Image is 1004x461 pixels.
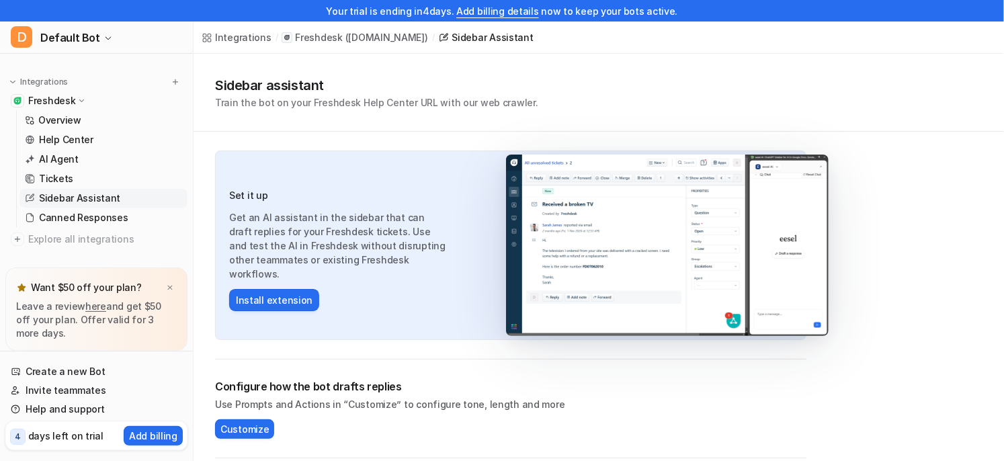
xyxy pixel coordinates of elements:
p: Canned Responses [39,211,128,224]
span: D [11,26,32,48]
p: Add billing [129,429,177,443]
img: expand menu [8,77,17,87]
button: Integrations [5,75,72,89]
a: Freshdesk([DOMAIN_NAME]) [282,31,427,44]
a: Help and support [5,400,187,419]
img: menu_add.svg [171,77,180,87]
p: days left on trial [28,429,103,443]
a: Canned Responses [19,208,187,227]
p: Use Prompts and Actions in “Customize” to configure tone, length and more [215,397,806,411]
a: Overview [19,111,187,130]
a: Sidebar Assistant [19,189,187,208]
span: Explore all integrations [28,228,182,250]
a: Help Center [19,130,187,149]
p: Train the bot on your Freshdesk Help Center URL with our web crawler. [215,95,538,110]
a: Add billing details [456,5,539,17]
p: AI Agent [39,153,79,166]
span: Customize [220,422,269,436]
button: Add billing [124,426,183,446]
p: Freshdesk [295,31,342,44]
p: Leave a review and get $50 off your plan. Offer valid for 3 more days. [16,300,177,340]
p: Help Center [39,133,93,146]
div: Sidebar Assistant [452,30,534,44]
img: explore all integrations [11,233,24,246]
a: here [85,300,106,312]
a: Tickets [19,169,187,188]
span: Default Bot [40,28,100,47]
button: Install extension [229,289,319,311]
h3: Set it up [229,188,450,202]
p: Freshdesk [28,94,75,108]
img: Freshdesk [13,97,22,105]
span: / [276,32,278,44]
p: Sidebar Assistant [39,192,120,205]
a: Sidebar Assistant [439,30,534,44]
h2: Configure how the bot drafts replies [215,378,806,394]
span: / [432,32,435,44]
p: Tickets [39,172,73,185]
h1: Sidebar assistant [215,75,538,95]
img: star [16,282,27,293]
p: 4 [15,431,21,443]
button: Customize [215,419,274,439]
a: Integrations [202,30,271,44]
p: Get an AI assistant in the sidebar that can draft replies for your Freshdesk tickets. Use and tes... [229,210,450,281]
p: ( [DOMAIN_NAME] ) [345,31,428,44]
a: AI Agent [19,150,187,169]
a: Create a new Bot [5,362,187,381]
a: Invite teammates [5,381,187,400]
img: x [166,284,174,292]
a: Explore all integrations [5,230,187,249]
p: Want $50 off your plan? [31,281,142,294]
p: Integrations [20,77,68,87]
img: freshdesk_ai_agent.png [506,155,829,336]
div: Integrations [215,30,271,44]
p: Overview [38,114,81,127]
